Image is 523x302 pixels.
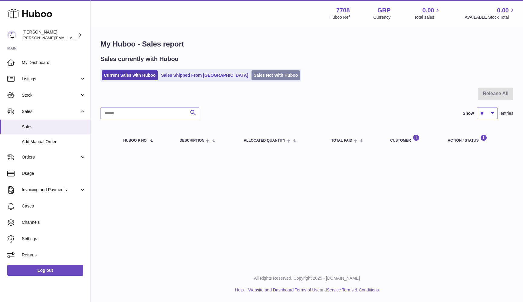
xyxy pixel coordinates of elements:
span: [PERSON_NAME][EMAIL_ADDRESS][DOMAIN_NAME] [22,35,121,40]
a: Log out [7,265,83,276]
div: Huboo Ref [330,14,350,20]
strong: 7708 [336,6,350,14]
span: Cases [22,203,86,209]
span: Returns [22,252,86,258]
span: Invoicing and Payments [22,187,80,193]
span: Total sales [414,14,441,20]
span: entries [501,111,513,116]
span: My Dashboard [22,60,86,66]
span: 0.00 [497,6,509,14]
span: Listings [22,76,80,82]
div: Action / Status [448,134,507,143]
div: Customer [390,134,436,143]
li: and [246,287,379,293]
img: victor@erbology.co [7,31,16,40]
a: Help [235,288,244,292]
a: Website and Dashboard Terms of Use [248,288,320,292]
span: Description [179,139,204,143]
a: Sales Shipped From [GEOGRAPHIC_DATA] [159,70,250,80]
span: Settings [22,236,86,242]
div: Currency [373,14,391,20]
div: [PERSON_NAME] [22,29,77,41]
span: Orders [22,154,80,160]
span: ALLOCATED Quantity [244,139,285,143]
span: Sales [22,124,86,130]
span: Huboo P no [123,139,146,143]
span: Add Manual Order [22,139,86,145]
span: 0.00 [423,6,434,14]
a: Sales Not With Huboo [252,70,300,80]
a: 0.00 Total sales [414,6,441,20]
a: Current Sales with Huboo [102,70,158,80]
span: AVAILABLE Stock Total [465,14,516,20]
span: Sales [22,109,80,114]
label: Show [463,111,474,116]
span: Usage [22,171,86,176]
p: All Rights Reserved. Copyright 2025 - [DOMAIN_NAME] [96,275,518,281]
a: 0.00 AVAILABLE Stock Total [465,6,516,20]
h1: My Huboo - Sales report [100,39,513,49]
a: Service Terms & Conditions [327,288,379,292]
strong: GBP [377,6,390,14]
span: Channels [22,220,86,225]
span: Total paid [331,139,352,143]
h2: Sales currently with Huboo [100,55,179,63]
span: Stock [22,92,80,98]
